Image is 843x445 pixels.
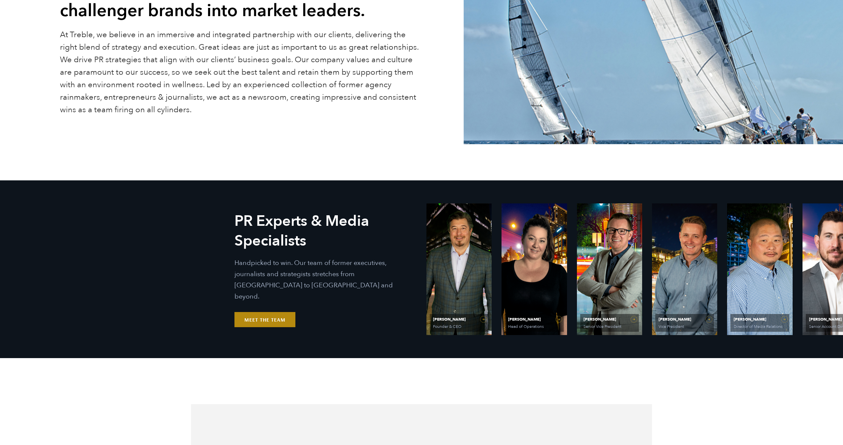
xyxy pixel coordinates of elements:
span: [PERSON_NAME] [433,317,485,321]
a: Meet the Team [234,312,295,327]
a: View Bio for Will Kruisbrink [652,203,717,335]
a: View Bio for Matt Grant [577,203,642,335]
span: Founder & CEO [433,325,484,328]
span: [PERSON_NAME] [659,317,711,321]
h2: PR Experts & Media Specialists [234,211,417,251]
span: [PERSON_NAME] [584,317,636,321]
span: [PERSON_NAME] [734,317,786,321]
p: Handpicked to win. Our team of former executives, journalists and strategists stretches from [GEO... [234,257,417,302]
span: Vice President [659,325,709,328]
span: Director of Media Relations [734,325,784,328]
a: View Bio for Olivia Gardner [502,203,567,335]
p: At Treble, we believe in an immersive and integrated partnership with our clients, delivering the... [60,29,420,116]
a: View Bio for Jin Woo [727,203,792,335]
span: [PERSON_NAME] [508,317,560,321]
span: Head of Operations [508,325,559,328]
a: View Bio for Ethan Parker [426,203,492,335]
span: Senior Vice President [584,325,634,328]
